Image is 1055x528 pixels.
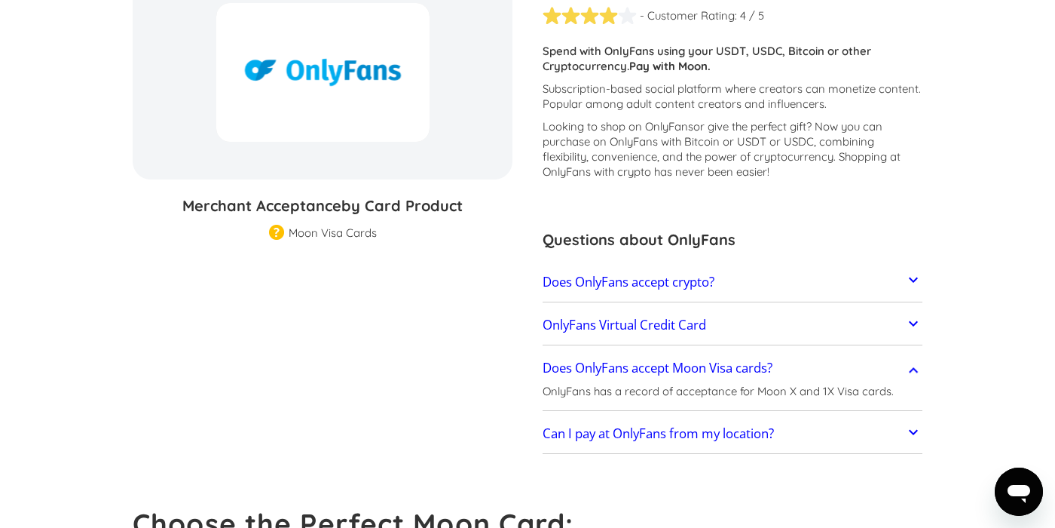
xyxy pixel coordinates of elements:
[341,196,463,215] span: by Card Product
[543,229,922,251] h3: Questions about OnlyFans
[543,309,922,341] a: OnlyFans Virtual Credit Card
[543,44,922,74] p: Spend with OnlyFans using your USDT, USDC, Bitcoin or other Cryptocurrency.
[640,8,737,23] div: - Customer Rating:
[543,81,922,112] p: Subscription-based social platform where creators can monetize content. Popular among adult conte...
[133,195,512,217] h3: Merchant Acceptance
[543,426,774,441] h2: Can I pay at OnlyFans from my location?
[289,226,377,241] div: Moon Visa Cards
[749,8,764,23] div: / 5
[543,119,922,180] p: Looking to shop on OnlyFans ? Now you can purchase on OnlyFans with Bitcoin or USDT or USDC, comb...
[543,318,706,333] h2: OnlyFans Virtual Credit Card
[543,275,714,290] h2: Does OnlyFans accept crypto?
[543,384,894,399] p: OnlyFans has a record of acceptance for Moon X and 1X Visa cards.
[543,266,922,298] a: Does OnlyFans accept crypto?
[543,419,922,450] a: Can I pay at OnlyFans from my location?
[995,468,1043,516] iframe: Button to launch messaging window
[693,119,806,134] span: or give the perfect gift
[629,59,711,73] strong: Pay with Moon.
[740,8,746,23] div: 4
[543,361,772,376] h2: Does OnlyFans accept Moon Visa cards?
[543,352,922,384] a: Does OnlyFans accept Moon Visa cards?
